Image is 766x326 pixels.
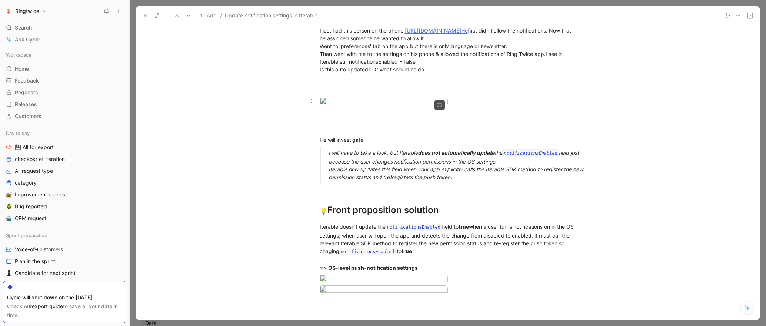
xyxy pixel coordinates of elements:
[15,144,54,151] span: 💾 All for export
[3,75,126,86] a: Feedback
[3,165,126,177] a: All request type
[459,224,469,230] strong: true
[6,232,47,239] span: Sprint preparation
[320,27,405,34] span: I just had this person on the phone.
[15,23,32,32] span: Search
[320,265,418,271] strong: => OS-level push-notification settings
[3,189,126,200] a: 🐌Improvement request
[3,128,126,139] div: Day to day
[320,97,448,107] img: image.png
[5,7,12,15] img: Ringtwice
[329,166,585,180] em: Iterable only updates this field when your app explicitly calls the Iterable SDK method to regist...
[15,89,38,96] span: Requests
[386,224,442,231] code: notificationsEnabled
[15,101,37,108] span: Releases
[3,268,126,279] a: ♟️Candidate for next sprint
[3,63,126,74] a: Home
[3,22,126,33] div: Search
[3,256,126,267] a: Plan in the sprint
[15,191,67,198] span: Improvement request
[32,303,63,309] a: export guide
[15,179,37,186] span: category
[15,246,63,253] span: Voice-of-Customers
[320,207,327,215] span: 💡
[3,49,126,60] div: Workspace
[6,192,12,198] img: 🐌
[339,248,396,255] code: notificationsEnabled
[329,149,418,156] em: I will have to take a look, but Iterable
[15,155,65,163] span: checkokr et iteration
[15,112,41,120] span: Customers
[15,215,46,222] span: CRM request
[15,203,47,210] span: Bug reported
[402,248,412,254] strong: true
[6,204,12,209] img: 🪲
[3,128,126,224] div: Day to day💾 All for exportcheckokr et iterationAll request typecategory🐌Improvement request🪲Bug r...
[3,154,126,165] a: checkokr et iteration
[3,34,126,45] a: Ask Cycle
[3,201,126,212] a: 🪲Bug reported
[4,214,13,223] button: 🤖
[3,6,49,16] button: RingtwiceRingtwice
[320,223,576,272] div: Iterable doesn’t update the field to when a user turns notifications on in the OS settings; when ...
[7,302,122,320] div: Check our to save all your data in time.
[320,136,576,144] div: He will investigate:
[405,27,468,34] a: [URL][DOMAIN_NAME]He
[198,11,219,20] button: Add
[225,11,317,20] span: Update notification settings in Iterable
[405,27,461,34] u: [URL][DOMAIN_NAME]
[3,279,126,290] a: 🤖Grooming
[3,244,126,255] a: Voice-of-Customers
[3,177,126,188] a: category
[3,87,126,98] a: Requests
[15,258,55,265] span: Plan in the sprint
[6,270,12,276] img: ♟️
[320,66,424,73] span: Is this auto updated? Or what should he do
[6,51,31,58] span: Workspace
[15,8,39,14] h1: Ringtwice
[6,130,30,137] span: Day to day
[15,167,53,175] span: All request type
[320,275,448,285] img: IMG_5716.png
[502,149,559,157] code: notificationsEnabled
[15,65,29,73] span: Home
[461,27,468,34] span: He
[320,285,448,295] img: IMG_5719.png
[15,77,39,84] span: Feedback
[15,269,76,277] span: Candidate for next sprint
[494,149,502,156] em: the
[3,111,126,122] a: Customers
[3,213,126,224] a: 🤖CRM request
[15,35,40,44] span: Ask Cycle
[3,230,126,290] div: Sprint preparationVoice-of-CustomersPlan in the sprint♟️Candidate for next sprint🤖Grooming
[320,51,564,65] span: Than went with me to the settings on his phone & allowed the notifications of Ring Twice app.I se...
[4,190,13,199] button: 🐌
[3,99,126,110] a: Releases
[320,204,576,217] div: Front proposition solution
[220,11,222,20] span: /
[3,230,126,241] div: Sprint preparation
[6,215,12,221] img: 🤖
[7,293,122,302] div: Cycle will shut down on the [DATE].
[4,269,13,278] button: ♟️
[4,202,13,211] button: 🪲
[3,142,126,153] a: 💾 All for export
[418,149,494,156] em: does not automatically update
[320,43,507,49] span: Went to 'preferences' tab on the app but there is only language or newsletter.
